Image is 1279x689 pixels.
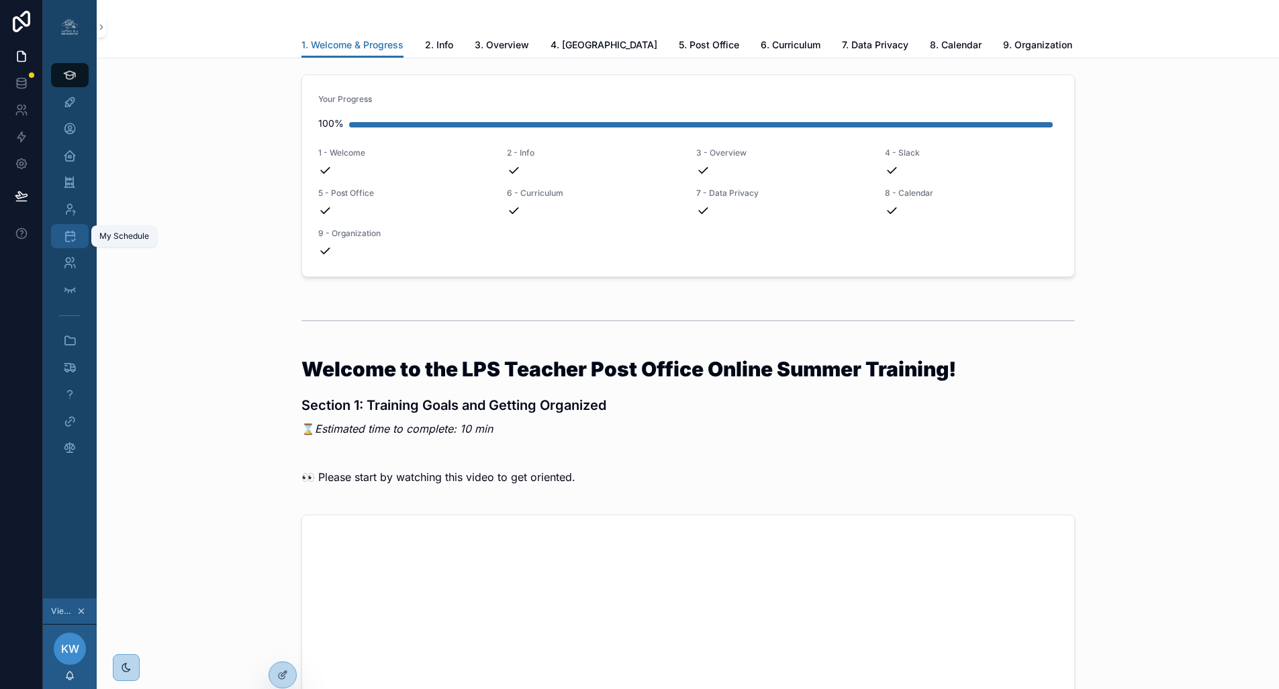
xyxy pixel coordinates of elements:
span: 7 - Data Privacy [696,188,869,199]
span: 5 - Post Office [318,188,491,199]
span: 3 - Overview [696,148,869,158]
div: My Schedule [99,231,149,242]
h3: Section 1: Training Goals and Getting Organized [301,395,1075,415]
span: Your Progress [318,94,1058,105]
a: 1. Welcome & Progress [301,33,404,58]
a: 5. Post Office [679,33,739,60]
p: ⌛ [301,421,1075,437]
span: 3. Overview [475,38,529,52]
a: 4. [GEOGRAPHIC_DATA] [551,33,657,60]
img: App logo [59,16,81,38]
span: 6 - Curriculum [507,188,680,199]
span: 4 - Slack [885,148,1058,158]
span: 4. [GEOGRAPHIC_DATA] [551,38,657,52]
span: 1. Welcome & Progress [301,38,404,52]
h1: Welcome to the LPS Teacher Post Office Online Summer Training! [301,359,1075,379]
span: Viewing as [PERSON_NAME] [51,606,74,617]
span: 2. Info [425,38,453,52]
a: 2. Info [425,33,453,60]
a: 9. Organization [1003,33,1072,60]
a: 6. Curriculum [761,33,820,60]
a: 7. Data Privacy [842,33,908,60]
a: 3. Overview [475,33,529,60]
a: 8. Calendar [930,33,982,60]
span: 9 - Organization [318,228,491,239]
div: 100% [318,110,344,137]
span: 2 - Info [507,148,680,158]
em: Estimated time to complete: 10 min [315,422,493,435]
p: 👀 Please start by watching this video to get oriented. [301,469,1075,485]
span: 1 - Welcome [318,148,491,158]
span: 8 - Calendar [885,188,1058,199]
span: 9. Organization [1003,38,1072,52]
div: scrollable content [43,54,97,478]
span: 5. Post Office [679,38,739,52]
span: 8. Calendar [930,38,982,52]
span: 7. Data Privacy [842,38,908,52]
span: KW [61,641,79,657]
span: 6. Curriculum [761,38,820,52]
